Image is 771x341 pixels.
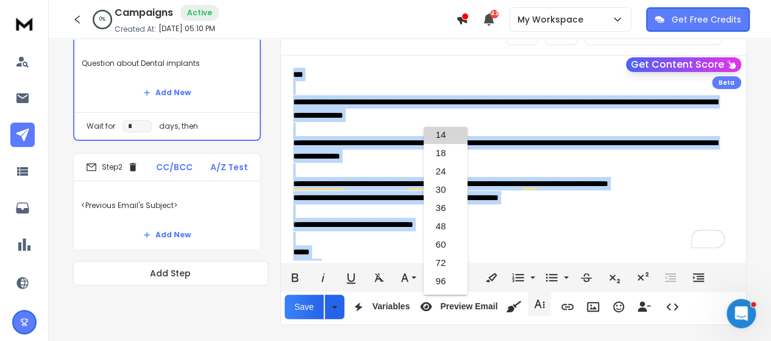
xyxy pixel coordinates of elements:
[480,265,503,290] button: Background Color
[159,121,198,131] p: days, then
[661,295,684,319] button: Code View
[424,254,467,272] a: 72
[115,5,173,20] h1: Campaigns
[633,295,656,319] button: Insert Unsubscribe Link
[607,295,630,319] button: Emoticons
[86,162,138,173] div: Step 2
[283,265,307,290] button: Bold (Ctrl+B)
[156,161,193,173] p: CC/BCC
[490,10,499,18] span: 43
[158,24,215,34] p: [DATE] 05:10 PM
[73,261,268,285] button: Add Step
[727,299,756,328] iframe: Intercom live chat
[424,217,467,235] a: 48
[396,265,419,290] button: Font Family
[424,181,467,199] a: 30
[424,235,467,254] a: 60
[414,295,500,319] button: Preview Email
[581,295,605,319] button: Insert Image (Ctrl+P)
[556,295,579,319] button: Insert Link (Ctrl+K)
[133,81,201,105] button: Add New
[561,265,571,290] button: Unordered List
[603,265,626,290] button: Subscript
[424,162,467,181] a: 24
[424,144,467,162] a: 18
[87,121,115,131] p: Wait for
[575,265,598,290] button: Strikethrough (Ctrl+S)
[631,265,654,290] button: Superscript
[659,265,682,290] button: Decrease Indent (Ctrl+[)
[368,265,391,290] button: Clear Formatting
[672,13,741,26] p: Get Free Credits
[646,7,750,32] button: Get Free Credits
[210,161,248,173] p: A/Z Test
[180,5,219,21] div: Active
[424,272,467,290] a: 96
[339,265,363,290] button: Underline (Ctrl+U)
[133,223,201,247] button: Add New
[311,265,335,290] button: Italic (Ctrl+I)
[99,16,105,23] p: 0 %
[347,295,413,319] button: Variables
[687,265,710,290] button: Increase Indent (Ctrl+])
[285,295,324,319] button: Save
[626,57,741,72] button: Get Content Score
[424,126,467,144] a: 14
[115,24,156,34] p: Created At:
[73,153,261,255] li: Step2CC/BCCA/Z Test<Previous Email's Subject>Add New
[12,12,37,35] img: logo
[712,76,741,89] div: Beta
[517,13,588,26] p: My Workspace
[540,265,563,290] button: Unordered List
[424,199,467,217] a: 36
[82,46,252,81] p: Question about Dental implants
[438,301,500,312] span: Preview Email
[81,188,253,223] p: <Previous Email's Subject>
[281,56,746,260] div: To enrich screen reader interactions, please activate Accessibility in Grammarly extension settings
[73,10,261,141] li: Step1CC/BCCA/Z TestQuestion about Dental implantsAdd NewWait fordays, then
[370,301,413,312] span: Variables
